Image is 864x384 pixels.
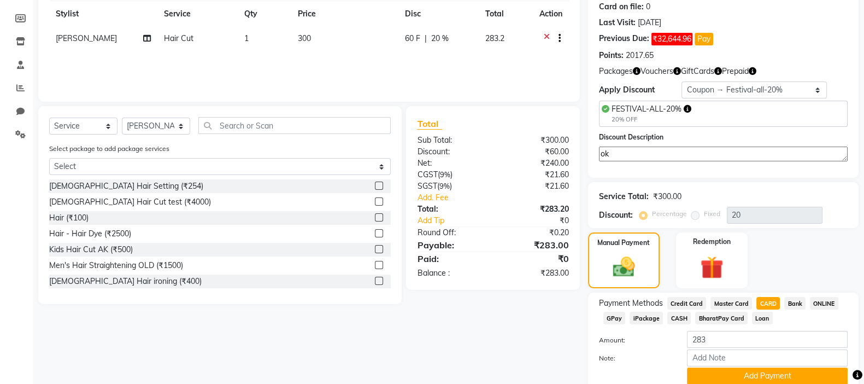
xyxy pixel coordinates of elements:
label: Percentage [652,209,687,219]
div: Round Off: [409,227,493,238]
span: Prepaid [722,66,749,77]
span: Total [417,118,442,130]
div: Hair - Hair Dye (₹2500) [49,228,131,240]
input: Add Note [687,350,848,366]
span: GiftCards [681,66,714,77]
label: Select package to add package services [49,144,169,154]
img: _cash.svg [606,254,642,280]
div: Total: [409,203,493,215]
div: Apply Discount [599,84,682,96]
div: ₹283.00 [493,267,577,279]
span: FESTIVAL-ALL-20% [612,104,681,114]
div: Balance : [409,267,493,279]
span: 1 [244,33,249,43]
span: Payment Methods [599,298,663,309]
label: Amount: [591,335,679,345]
span: Master Card [710,297,752,310]
th: Qty [238,2,291,26]
span: 20 % [431,33,449,44]
label: Note: [591,353,679,363]
div: [DEMOGRAPHIC_DATA] Hair ironing (₹400) [49,276,202,287]
span: GPay [603,312,626,324]
span: BharatPay Card [695,312,748,324]
div: Card on file: [599,1,644,13]
th: Disc [398,2,479,26]
span: SGST [417,181,437,191]
a: Add. Fee [409,192,577,203]
div: [DEMOGRAPHIC_DATA] Hair Setting (₹254) [49,181,203,192]
span: Loan [752,312,773,324]
span: CASH [667,312,691,324]
th: Stylist [49,2,157,26]
span: iPackage [630,312,663,324]
span: [PERSON_NAME] [56,33,117,43]
div: Kids Hair Cut AK (₹500) [49,244,133,255]
div: Hair (₹100) [49,212,89,224]
div: Last Visit: [599,17,636,28]
span: 9% [439,182,449,190]
button: Pay [695,33,713,45]
div: ₹21.60 [493,169,577,181]
span: ₹32,644.96 [651,33,692,45]
div: Previous Due: [599,33,649,45]
span: CARD [756,297,780,310]
div: Paid: [409,252,493,265]
input: Search or Scan [198,117,391,134]
span: | [425,33,427,44]
div: [DEMOGRAPHIC_DATA] Hair Cut test (₹4000) [49,196,211,208]
div: ₹300.00 [653,191,681,202]
span: Hair Cut [164,33,193,43]
label: Fixed [704,209,720,219]
div: Service Total: [599,191,649,202]
label: Discount Description [599,132,663,142]
label: Redemption [693,237,731,247]
div: Discount: [599,210,633,221]
span: CGST [417,170,437,179]
th: Action [533,2,569,26]
div: Sub Total: [409,135,493,146]
span: ONLINE [810,297,838,310]
div: ₹283.20 [493,203,577,215]
div: Payable: [409,238,493,252]
div: [DATE] [638,17,661,28]
span: Packages [599,66,633,77]
div: ₹21.60 [493,181,577,192]
div: ₹300.00 [493,135,577,146]
th: Total [479,2,533,26]
th: Service [157,2,238,26]
span: 60 F [405,33,420,44]
div: 0 [646,1,650,13]
span: 300 [298,33,311,43]
img: _gift.svg [693,253,730,282]
span: 283.2 [485,33,504,43]
th: Price [291,2,398,26]
span: 9% [439,170,450,179]
label: Manual Payment [597,238,650,248]
div: ₹60.00 [493,146,577,158]
div: Net: [409,158,493,169]
div: Men's Hair Straightening OLD (₹1500) [49,260,183,271]
div: ( ) [409,181,493,192]
a: Add Tip [409,215,507,226]
span: Credit Card [667,297,707,310]
div: ₹240.00 [493,158,577,169]
div: ₹283.00 [493,238,577,252]
div: ₹0 [507,215,577,226]
span: Bank [784,297,806,310]
div: ₹0.20 [493,227,577,238]
div: Discount: [409,146,493,158]
div: ( ) [409,169,493,181]
span: Vouchers [640,66,673,77]
div: 2017.65 [626,50,654,61]
div: ₹0 [493,252,577,265]
input: Amount [687,331,848,348]
div: 20% OFF [612,115,691,124]
div: Points: [599,50,624,61]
